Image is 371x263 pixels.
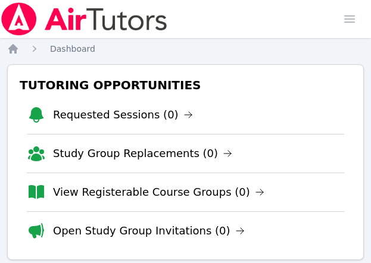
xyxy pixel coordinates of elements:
[17,74,354,96] h3: Tutoring Opportunities
[50,43,95,55] a: Dashboard
[53,223,245,239] a: Open Study Group Invitations (0)
[53,184,264,201] a: View Registerable Course Groups (0)
[7,43,364,55] nav: Breadcrumb
[53,107,193,123] a: Requested Sessions (0)
[53,145,232,162] a: Study Group Replacements (0)
[50,44,95,54] span: Dashboard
